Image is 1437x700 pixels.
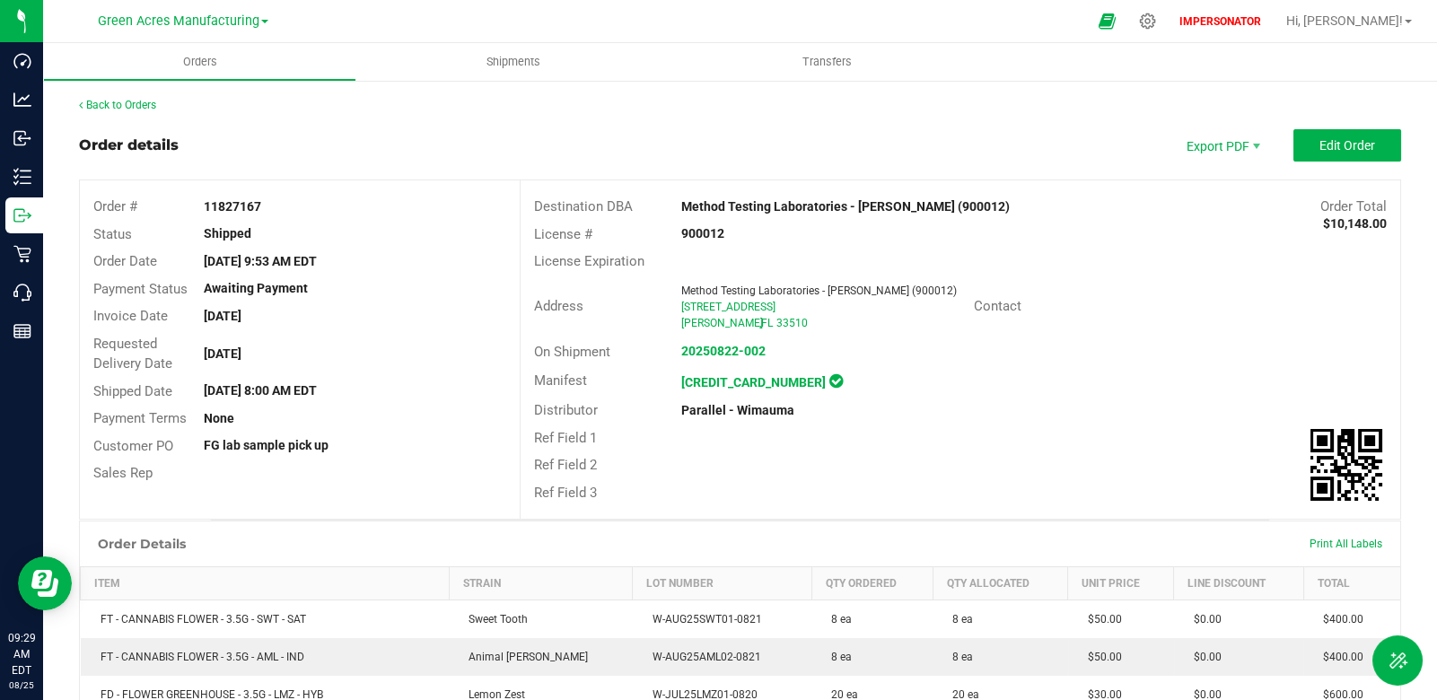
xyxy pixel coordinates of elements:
span: Order # [93,198,137,214]
span: Manifest [534,372,587,389]
span: , [759,317,761,329]
span: License Expiration [534,253,644,269]
span: Ref Field 2 [534,457,597,473]
a: Transfers [670,43,984,81]
strong: Parallel - Wimauma [681,403,794,417]
inline-svg: Analytics [13,91,31,109]
strong: [DATE] [204,309,241,323]
span: Shipped Date [93,383,172,399]
a: Orders [43,43,356,81]
span: 8 ea [822,613,852,626]
span: W-AUG25AML02-0821 [644,651,761,663]
span: Hi, [PERSON_NAME]! [1286,13,1403,28]
span: 8 ea [943,651,973,663]
span: $50.00 [1079,613,1122,626]
a: 20250822-002 [681,344,766,358]
span: Order Total [1320,198,1387,214]
span: [PERSON_NAME] [681,317,763,329]
p: 09:29 AM EDT [8,630,35,678]
strong: Shipped [204,226,251,241]
span: $400.00 [1314,651,1363,663]
span: Green Acres Manufacturing [98,13,259,29]
span: Payment Status [93,281,188,297]
span: Ref Field 1 [534,430,597,446]
th: Qty Allocated [933,567,1068,600]
span: 33510 [776,317,808,329]
div: Manage settings [1136,13,1159,30]
strong: 900012 [681,226,724,241]
th: Line Discount [1174,567,1304,600]
strong: 11827167 [204,199,261,214]
span: FT - CANNABIS FLOWER - 3.5G - AML - IND [92,651,304,663]
span: Animal [PERSON_NAME] [460,651,588,663]
th: Qty Ordered [811,567,933,600]
span: Customer PO [93,438,173,454]
iframe: Resource center [18,556,72,610]
span: FL [761,317,773,329]
span: W-AUG25SWT01-0821 [644,613,762,626]
span: On Shipment [534,344,610,360]
inline-svg: Call Center [13,284,31,302]
span: Requested Delivery Date [93,336,172,372]
span: Destination DBA [534,198,633,214]
inline-svg: Retail [13,245,31,263]
inline-svg: Dashboard [13,52,31,70]
th: Total [1303,567,1400,600]
inline-svg: Inventory [13,168,31,186]
span: Ref Field 3 [534,485,597,501]
th: Unit Price [1068,567,1174,600]
inline-svg: Reports [13,322,31,340]
strong: FG lab sample pick up [204,438,329,452]
a: [CREDIT_CARD_NUMBER] [681,375,826,389]
button: Edit Order [1293,129,1401,162]
qrcode: 11827167 [1310,429,1382,501]
inline-svg: Outbound [13,206,31,224]
span: Invoice Date [93,308,168,324]
span: Status [93,226,132,242]
strong: Awaiting Payment [204,281,308,295]
span: $400.00 [1314,613,1363,626]
th: Strain [449,567,633,600]
span: Method Testing Laboratories - [PERSON_NAME] (900012) [681,284,957,297]
span: Order Date [93,253,157,269]
span: 8 ea [943,613,973,626]
span: 8 ea [822,651,852,663]
strong: [DATE] 8:00 AM EDT [204,383,317,398]
li: Export PDF [1168,129,1275,162]
span: $0.00 [1185,651,1222,663]
span: Payment Terms [93,410,187,426]
span: [STREET_ADDRESS] [681,301,775,313]
span: In Sync [829,372,843,390]
span: Sweet Tooth [460,613,528,626]
th: Item [81,567,450,600]
h1: Order Details [98,537,186,551]
strong: Method Testing Laboratories - [PERSON_NAME] (900012) [681,199,1010,214]
span: Orders [159,54,241,70]
span: $0.00 [1185,613,1222,626]
strong: None [204,411,234,425]
span: Contact [974,298,1021,314]
strong: [DATE] [204,346,241,361]
span: Edit Order [1319,138,1375,153]
span: Distributor [534,402,598,418]
th: Lot Number [633,567,812,600]
span: Shipments [462,54,565,70]
p: IMPERSONATOR [1172,13,1268,30]
div: Order details [79,135,179,156]
a: Back to Orders [79,99,156,111]
span: Sales Rep [93,465,153,481]
span: Transfers [778,54,876,70]
span: $50.00 [1079,651,1122,663]
span: Open Ecommerce Menu [1087,4,1127,39]
img: Scan me! [1310,429,1382,501]
span: Address [534,298,583,314]
a: Shipments [356,43,670,81]
span: FT - CANNABIS FLOWER - 3.5G - SWT - SAT [92,613,306,626]
button: Toggle Menu [1372,635,1423,686]
span: License # [534,226,592,242]
inline-svg: Inbound [13,129,31,147]
strong: [DATE] 9:53 AM EDT [204,254,317,268]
